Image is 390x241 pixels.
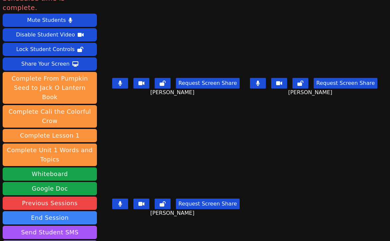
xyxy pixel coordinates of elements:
[16,44,75,55] div: Lock Student Controls
[3,226,97,239] button: Send Student SMS
[150,209,196,217] span: [PERSON_NAME]
[176,78,240,89] button: Request Screen Share
[3,167,97,181] button: Whiteboard
[3,197,97,210] a: Previous Sessions
[314,78,377,89] button: Request Screen Share
[27,15,66,26] div: Mute Students
[3,57,97,71] button: Share Your Screen
[176,199,240,209] button: Request Screen Share
[3,144,97,166] button: Complete Unit 1 Words and Topics
[3,28,97,41] button: Disable Student Video
[3,129,97,142] button: Complete Lesson 1
[21,59,70,69] div: Share Your Screen
[3,72,97,104] button: Complete From Pumpkin Seed to Jack O Lantern Book
[3,105,97,128] button: Complete Cali the Colorful Crow
[3,182,97,195] a: Google Doc
[3,211,97,224] button: End Session
[16,30,75,40] div: Disable Student Video
[288,89,334,96] span: [PERSON_NAME]
[150,89,196,96] span: [PERSON_NAME]
[3,14,97,27] button: Mute Students
[3,43,97,56] button: Lock Student Controls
